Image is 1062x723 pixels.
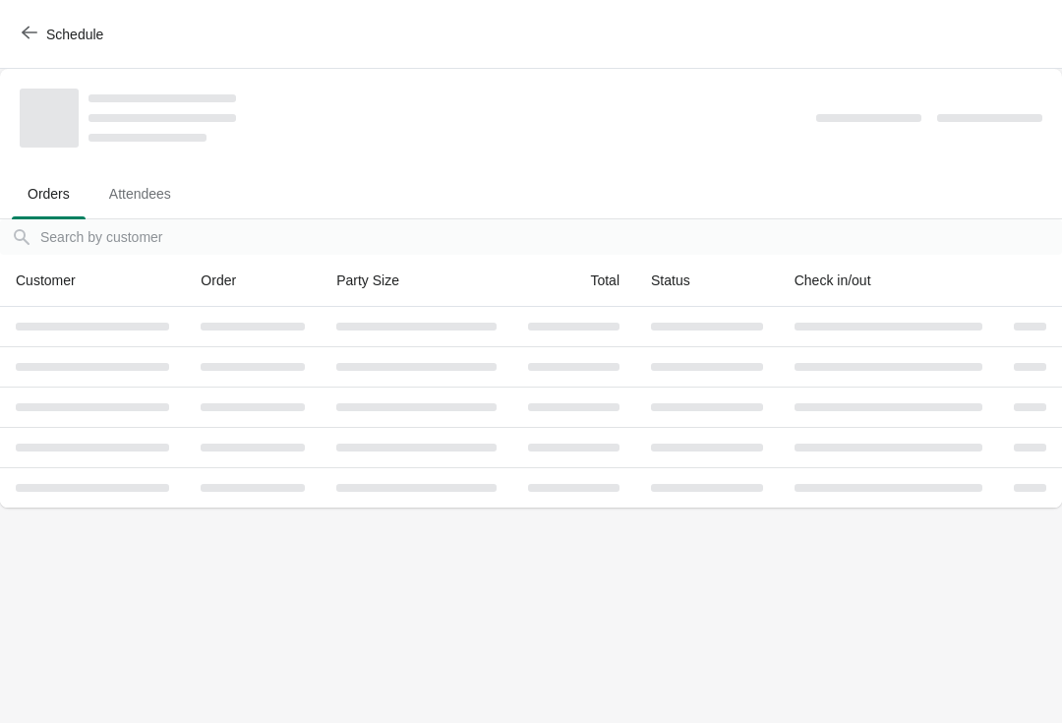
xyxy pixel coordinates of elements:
[321,255,512,307] th: Party Size
[39,219,1062,255] input: Search by customer
[12,176,86,211] span: Orders
[10,17,119,52] button: Schedule
[93,176,187,211] span: Attendees
[185,255,321,307] th: Order
[779,255,998,307] th: Check in/out
[512,255,635,307] th: Total
[46,27,103,42] span: Schedule
[635,255,779,307] th: Status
